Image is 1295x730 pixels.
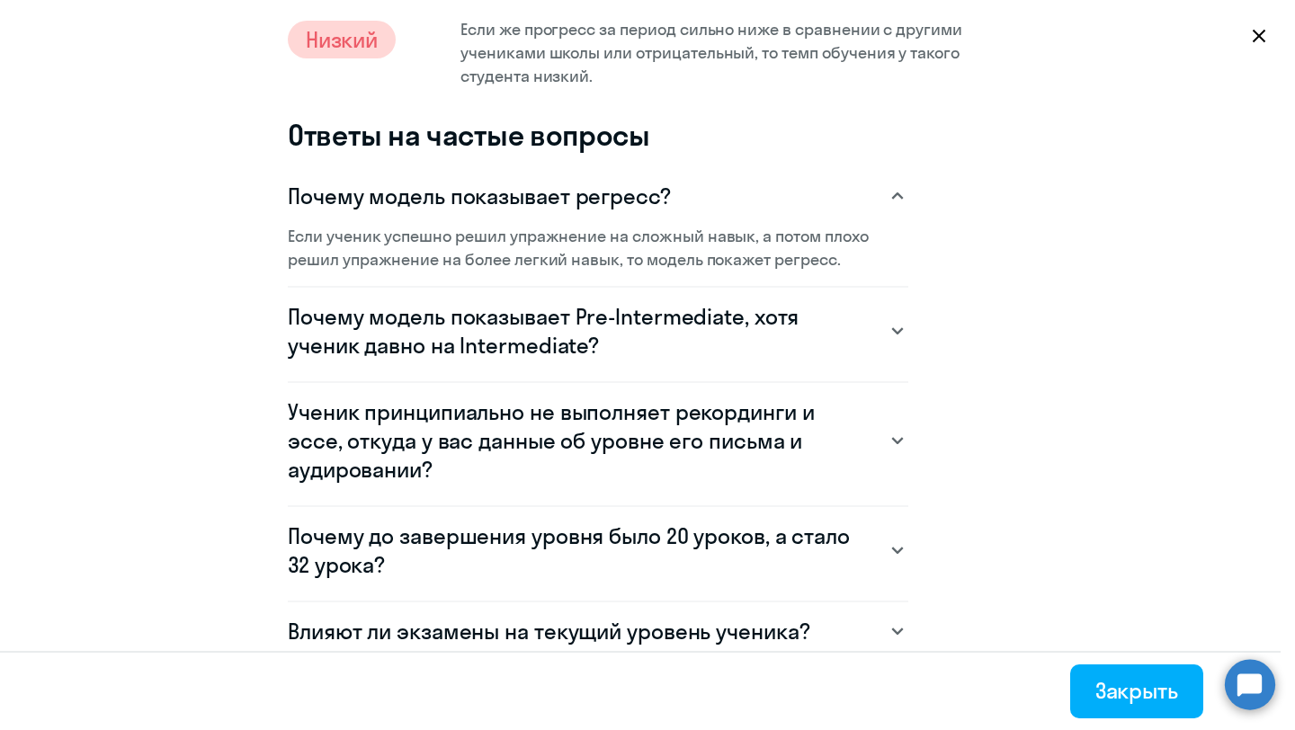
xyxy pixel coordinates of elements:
[288,117,1007,153] h2: Ответы на частые вопросы
[1070,664,1203,718] button: Закрыть
[288,302,872,360] h3: Почему модель показывает Pre-Intermediate, хотя ученик давно на Intermediate?
[288,225,908,272] p: Если ученик успешно решил упражнение на сложный навык, а потом плохо решил упражнение на более ле...
[288,182,671,210] h3: Почему модель показывает регресс?
[1095,676,1178,705] div: Закрыть
[288,617,809,645] h3: Влияют ли экзамены на текущий уровень ученика?
[288,521,872,579] h3: Почему до завершения уровня было 20 уроков, а стало 32 урока?
[288,397,872,484] h3: Ученик принципиально не выполняет рекординги и эссе, откуда у вас данные об уровне его письма и а...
